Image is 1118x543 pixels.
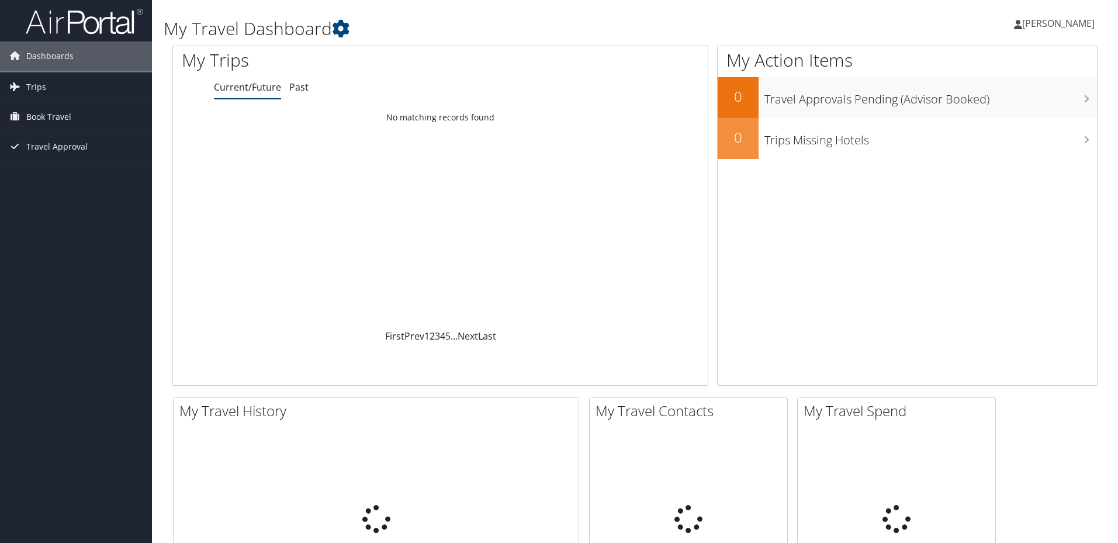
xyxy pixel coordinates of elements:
[1014,6,1106,41] a: [PERSON_NAME]
[26,132,88,161] span: Travel Approval
[26,8,143,35] img: airportal-logo.png
[451,330,458,343] span: …
[173,107,708,128] td: No matching records found
[445,330,451,343] a: 5
[164,16,792,41] h1: My Travel Dashboard
[404,330,424,343] a: Prev
[1022,17,1095,30] span: [PERSON_NAME]
[764,85,1097,108] h3: Travel Approvals Pending (Advisor Booked)
[440,330,445,343] a: 4
[718,127,759,147] h2: 0
[385,330,404,343] a: First
[718,77,1097,118] a: 0Travel Approvals Pending (Advisor Booked)
[26,41,74,71] span: Dashboards
[424,330,430,343] a: 1
[214,81,281,94] a: Current/Future
[478,330,496,343] a: Last
[718,118,1097,159] a: 0Trips Missing Hotels
[26,102,71,132] span: Book Travel
[718,48,1097,72] h1: My Action Items
[289,81,309,94] a: Past
[26,72,46,102] span: Trips
[179,401,579,421] h2: My Travel History
[718,87,759,106] h2: 0
[804,401,995,421] h2: My Travel Spend
[435,330,440,343] a: 3
[458,330,478,343] a: Next
[596,401,787,421] h2: My Travel Contacts
[764,126,1097,148] h3: Trips Missing Hotels
[182,48,476,72] h1: My Trips
[430,330,435,343] a: 2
